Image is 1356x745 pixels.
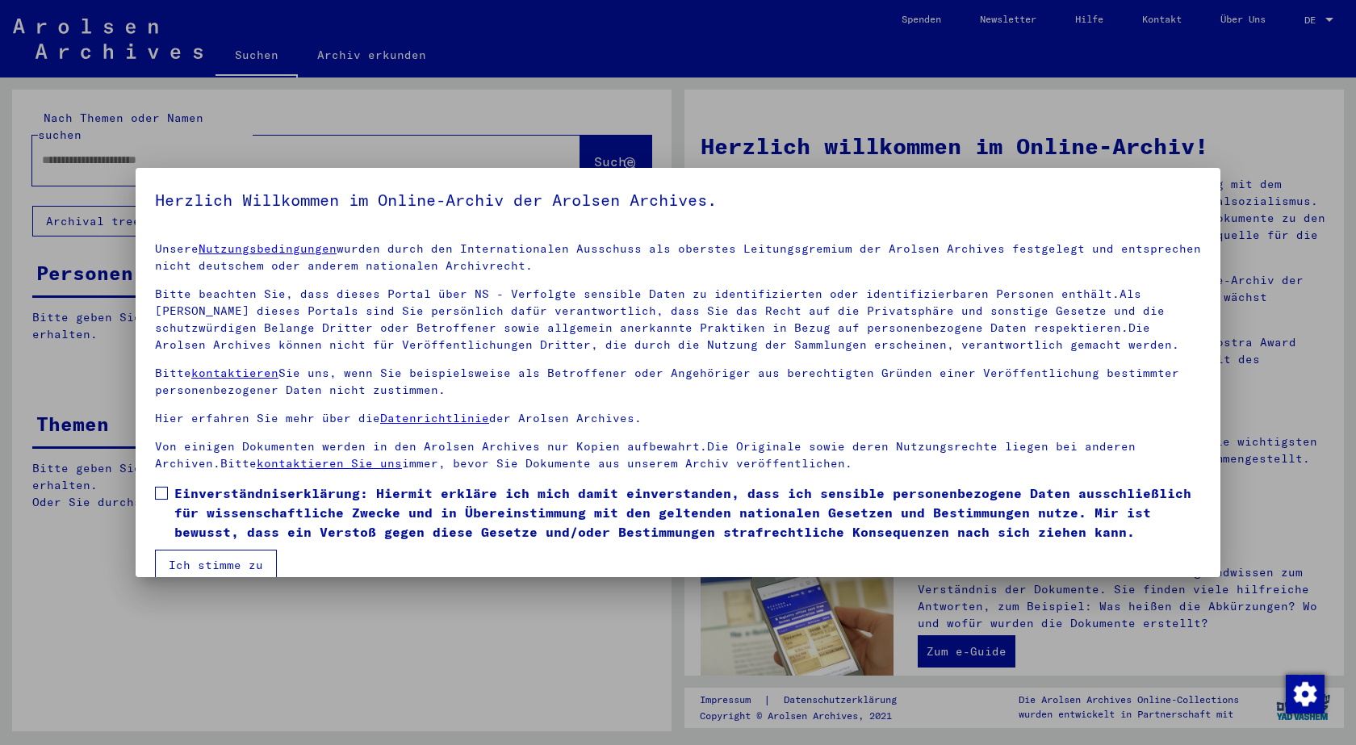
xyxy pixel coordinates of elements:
[380,411,489,425] a: Datenrichtlinie
[155,410,1201,427] p: Hier erfahren Sie mehr über die der Arolsen Archives.
[174,483,1201,542] span: Einverständniserklärung: Hiermit erkläre ich mich damit einverstanden, dass ich sensible personen...
[199,241,337,256] a: Nutzungsbedingungen
[191,366,278,380] a: kontaktieren
[155,286,1201,354] p: Bitte beachten Sie, dass dieses Portal über NS - Verfolgte sensible Daten zu identifizierten oder...
[155,365,1201,399] p: Bitte Sie uns, wenn Sie beispielsweise als Betroffener oder Angehöriger aus berechtigten Gründen ...
[1286,675,1325,714] img: Zustimmung ändern
[155,241,1201,274] p: Unsere wurden durch den Internationalen Ausschuss als oberstes Leitungsgremium der Arolsen Archiv...
[257,456,402,471] a: kontaktieren Sie uns
[155,550,277,580] button: Ich stimme zu
[1285,674,1324,713] div: Zustimmung ändern
[155,438,1201,472] p: Von einigen Dokumenten werden in den Arolsen Archives nur Kopien aufbewahrt.Die Originale sowie d...
[155,187,1201,213] h5: Herzlich Willkommen im Online-Archiv der Arolsen Archives.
